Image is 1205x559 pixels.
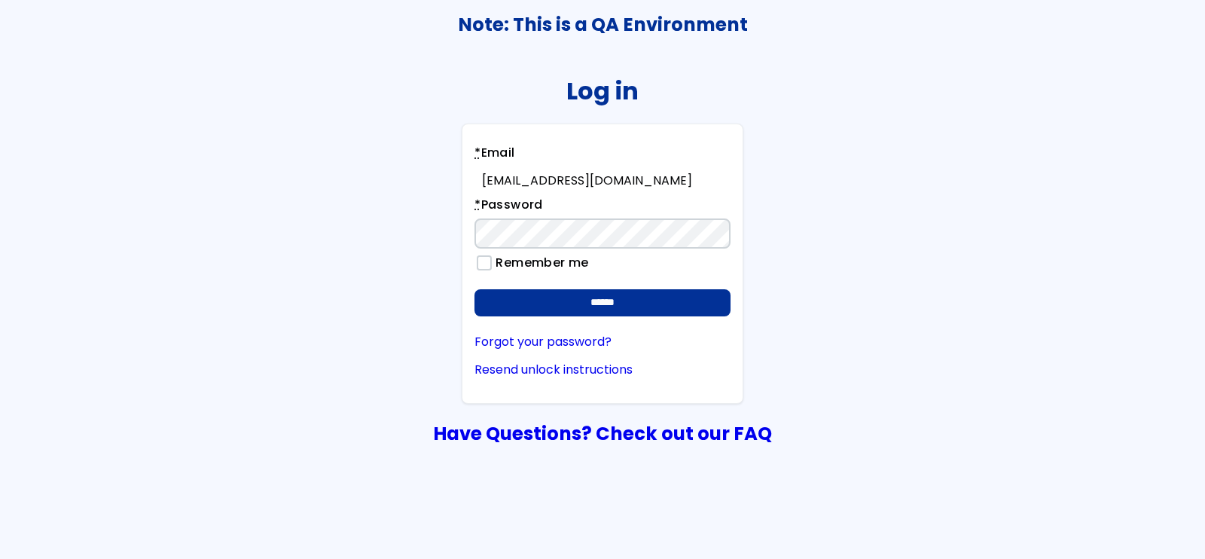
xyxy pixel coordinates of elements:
a: Forgot your password? [474,335,731,349]
div: [EMAIL_ADDRESS][DOMAIN_NAME] [482,174,731,188]
h2: Log in [566,77,639,105]
label: Email [474,144,514,166]
label: Remember me [489,256,589,270]
label: Password [474,196,543,218]
abbr: required [474,196,480,213]
h3: Note: This is a QA Environment [1,14,1204,35]
a: Resend unlock instructions [474,363,731,377]
abbr: required [474,144,480,161]
keeper-lock: Open Keeper Popup [697,224,715,242]
a: Have Questions? Check out our FAQ [433,420,772,447]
